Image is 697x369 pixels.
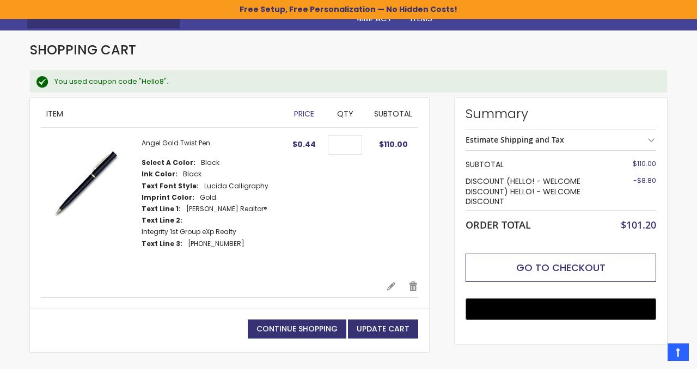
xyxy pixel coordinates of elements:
[201,158,219,167] dd: Black
[186,205,267,213] dd: [PERSON_NAME] Realtor®
[30,41,136,59] span: Shopping Cart
[183,170,201,179] dd: Black
[668,343,689,361] a: Top
[142,193,194,202] dt: Imprint Color
[200,193,216,202] dd: Gold
[374,108,412,119] span: Subtotal
[142,239,182,248] dt: Text Line 3
[633,176,656,185] span: -$8.80
[337,108,353,119] span: Qty
[292,139,316,150] span: $0.44
[142,138,210,147] a: Angel Gold Twist Pen
[142,227,236,236] dd: Integrity 1st Group eXp Realty
[46,108,63,119] span: Item
[294,108,314,119] span: Price
[621,218,656,231] span: $101.20
[348,319,418,339] button: Update Cart
[466,134,564,145] strong: Estimate Shipping and Tax
[633,159,656,168] span: $110.00
[466,105,656,122] strong: Summary
[466,298,656,320] button: Buy with GPay
[204,182,268,190] dd: Lucida Calligraphy
[379,139,408,150] span: $110.00
[188,239,244,248] dd: [PHONE_NUMBER]
[142,205,181,213] dt: Text Line 1
[54,77,656,87] div: You used coupon code "Hello8".
[516,261,606,274] span: Go to Checkout
[41,139,142,270] a: Angel Gold-Black
[142,182,199,190] dt: Text Font Style
[41,139,131,229] img: Angel Gold-Black
[142,216,182,225] dt: Text Line 2
[357,323,409,334] span: Update Cart
[466,217,531,231] strong: Order Total
[248,319,346,339] a: Continue Shopping
[466,254,656,282] button: Go to Checkout
[256,323,338,334] span: Continue Shopping
[142,170,178,179] dt: Ink Color
[466,186,580,207] span: HELLO! - WELCOME DISCOUNT
[142,158,195,167] dt: Select A Color
[466,156,621,173] th: Subtotal
[466,176,580,197] span: Discount (HELLO! - WELCOME DISCOUNT)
